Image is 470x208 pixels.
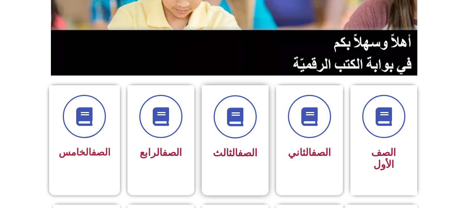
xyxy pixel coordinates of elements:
span: الثالث [213,147,257,159]
a: الصف [91,147,110,158]
a: الصف [311,147,331,159]
span: الرابع [140,147,182,159]
span: الثاني [288,147,331,159]
a: الصف [162,147,182,159]
span: الصف الأول [371,147,396,170]
span: الخامس [59,147,110,158]
a: الصف [238,147,257,159]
